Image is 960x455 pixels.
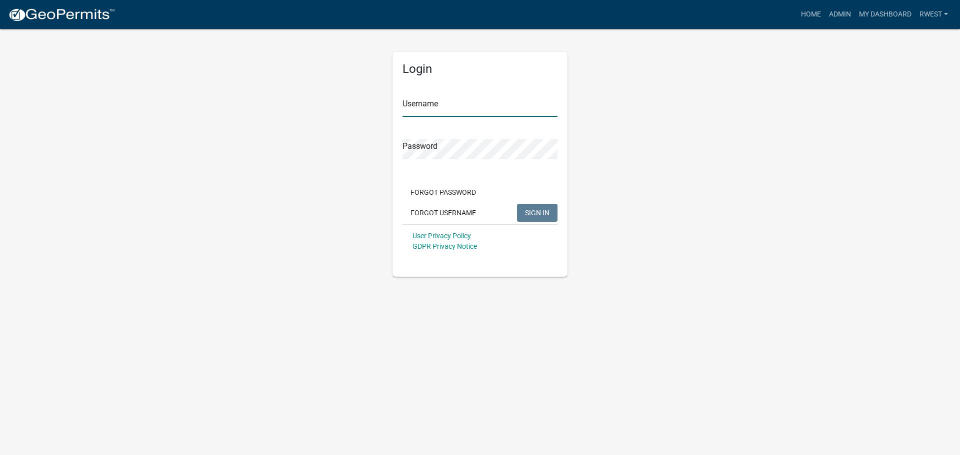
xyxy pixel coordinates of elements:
a: GDPR Privacy Notice [412,242,477,250]
h5: Login [402,62,557,76]
button: Forgot Password [402,183,484,201]
a: rwest [915,5,952,24]
a: User Privacy Policy [412,232,471,240]
a: Home [797,5,825,24]
a: Admin [825,5,855,24]
a: My Dashboard [855,5,915,24]
button: SIGN IN [517,204,557,222]
button: Forgot Username [402,204,484,222]
span: SIGN IN [525,208,549,216]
